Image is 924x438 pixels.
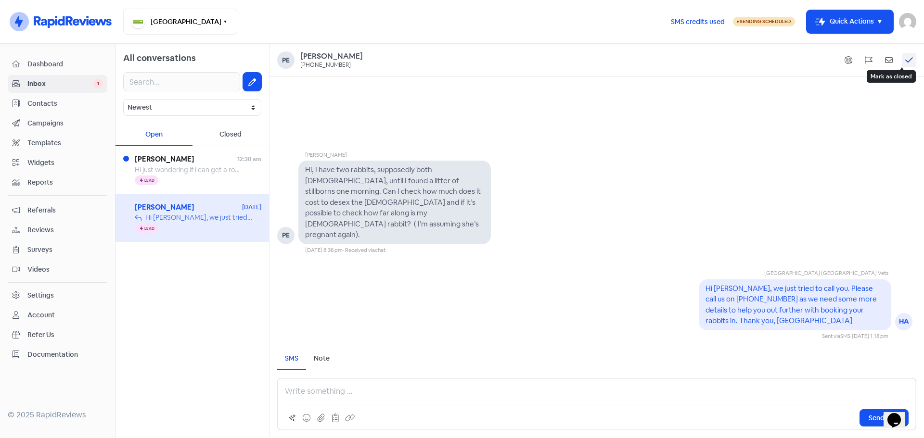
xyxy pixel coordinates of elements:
[27,245,103,255] span: Surveys
[242,203,261,212] span: [DATE]
[895,313,912,330] div: HA
[8,95,107,113] a: Contacts
[27,205,103,215] span: Referrals
[663,16,733,26] a: SMS credits used
[8,75,107,93] a: Inbox 1
[285,353,298,363] div: SMS
[840,333,850,339] span: SMS
[861,53,876,67] button: Flag conversation
[192,124,269,146] div: Closed
[807,10,893,33] button: Quick Actions
[314,353,330,363] div: Note
[144,178,154,182] span: Lead
[8,174,107,191] a: Reports
[27,79,93,89] span: Inbox
[740,18,791,25] span: Sending Scheduled
[8,134,107,152] a: Templates
[8,154,107,172] a: Widgets
[8,346,107,363] a: Documentation
[27,310,55,320] div: Account
[8,409,107,421] div: © 2025 RapidReviews
[867,70,916,83] div: Mark as closed
[8,287,107,304] a: Settings
[899,13,916,30] img: User
[869,413,899,423] span: Send SMS
[8,241,107,259] a: Surveys
[8,326,107,344] a: Refer Us
[852,332,888,340] div: [DATE] 1:18 pm
[27,118,103,128] span: Campaigns
[135,202,242,213] span: [PERSON_NAME]
[300,62,351,69] div: [PHONE_NUMBER]
[27,290,54,300] div: Settings
[8,221,107,239] a: Reviews
[305,246,343,254] div: [DATE] 8:36 pm
[144,226,154,230] span: Lead
[8,306,107,324] a: Account
[115,124,192,146] div: Open
[27,59,103,69] span: Dashboard
[822,333,852,339] span: Sent via ·
[27,330,103,340] span: Refer Us
[135,154,237,165] span: [PERSON_NAME]
[305,151,491,161] div: [PERSON_NAME]
[277,227,295,244] div: PE
[27,177,103,188] span: Reports
[305,165,482,239] pre: Hi, I have two rabbits, supposedly both [DEMOGRAPHIC_DATA], until I found a litter of stillborns ...
[123,9,237,35] button: [GEOGRAPHIC_DATA]
[123,72,240,91] input: Search...
[8,261,107,278] a: Videos
[727,269,888,279] div: [GEOGRAPHIC_DATA] [GEOGRAPHIC_DATA] Vets
[375,247,385,253] span: chat
[8,201,107,219] a: Referrals
[27,158,103,168] span: Widgets
[27,99,103,109] span: Contacts
[300,51,363,62] a: [PERSON_NAME]
[93,79,103,88] span: 1
[8,114,107,132] a: Campaigns
[145,213,751,222] span: Hi [PERSON_NAME], we just tried to call you. Please call us on [PHONE_NUMBER] as we need some mor...
[882,53,896,67] button: Mark as unread
[237,155,261,163] span: 12:38 am
[8,55,107,73] a: Dashboard
[884,400,914,428] iframe: chat widget
[671,17,725,27] span: SMS credits used
[135,165,797,174] span: Hi just wondering if I can get a rough estimate for my cat who I think may have an ear infection ...
[27,264,103,275] span: Videos
[841,53,856,67] button: Show system messages
[27,225,103,235] span: Reviews
[27,138,103,148] span: Templates
[860,409,909,426] button: Send SMS
[343,246,385,254] div: · Received via
[277,51,295,69] div: Pe
[733,16,795,27] a: Sending Scheduled
[706,284,878,325] pre: Hi [PERSON_NAME], we just tried to call you. Please call us on [PHONE_NUMBER] as we need some mor...
[27,350,103,360] span: Documentation
[123,52,196,63] span: All conversations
